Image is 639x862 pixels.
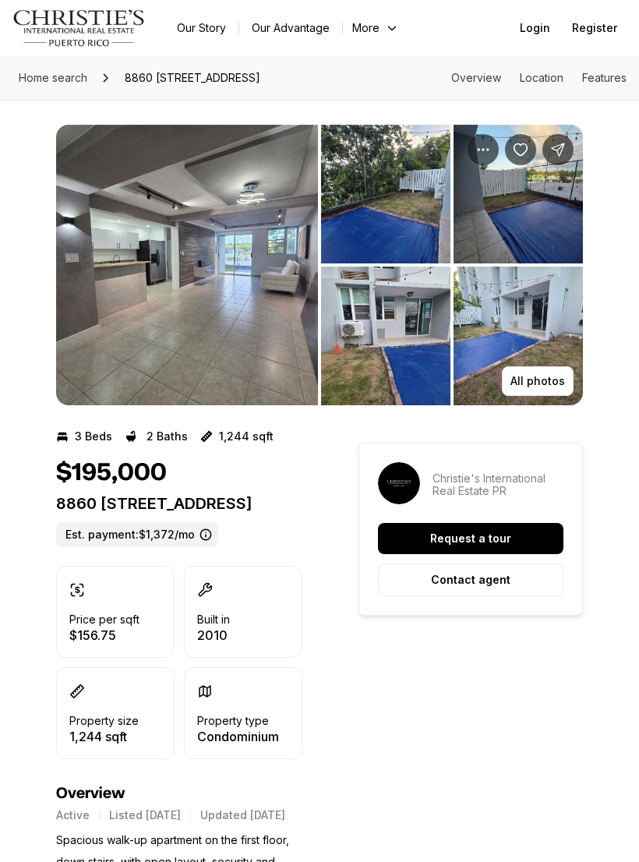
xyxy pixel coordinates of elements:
[69,629,139,641] p: $156.75
[378,563,563,596] button: Contact agent
[343,17,408,39] button: More
[147,430,188,443] p: 2 Baths
[75,430,112,443] p: 3 Beds
[542,134,574,165] button: Share Property: 8860 PASEO DEL REY #H-102
[56,784,302,803] h4: Overview
[219,430,274,443] p: 1,244 sqft
[430,532,511,545] p: Request a tour
[19,71,87,84] span: Home search
[321,267,450,405] button: View image gallery
[12,65,94,90] a: Home search
[520,22,550,34] span: Login
[56,125,583,405] div: Listing Photos
[56,809,90,821] p: Active
[454,125,583,263] button: View image gallery
[505,134,536,165] button: Save Property: 8860 PASEO DEL REY #H-102
[572,22,617,34] span: Register
[69,613,139,626] p: Price per sqft
[164,17,238,39] a: Our Story
[239,17,342,39] a: Our Advantage
[118,65,267,90] span: 8860 [STREET_ADDRESS]
[200,809,285,821] p: Updated [DATE]
[510,375,565,387] p: All photos
[502,366,574,396] button: All photos
[56,458,167,488] h1: $195,000
[12,9,146,47] img: logo
[197,730,279,743] p: Condominium
[109,809,181,821] p: Listed [DATE]
[468,134,499,165] button: Property options
[197,715,269,727] p: Property type
[378,523,563,554] button: Request a tour
[56,522,218,547] label: Est. payment: $1,372/mo
[431,574,510,586] p: Contact agent
[582,71,627,84] a: Skip to: Features
[520,71,563,84] a: Skip to: Location
[563,12,627,44] button: Register
[197,629,230,641] p: 2010
[451,72,627,84] nav: Page section menu
[56,125,318,405] li: 1 of 13
[321,125,450,263] button: View image gallery
[510,12,560,44] button: Login
[56,494,302,513] p: 8860 [STREET_ADDRESS]
[432,472,563,497] p: Christie's International Real Estate PR
[197,613,230,626] p: Built in
[451,71,501,84] a: Skip to: Overview
[69,730,139,743] p: 1,244 sqft
[56,125,318,405] button: View image gallery
[454,267,583,405] button: View image gallery
[69,715,139,727] p: Property size
[321,125,583,405] li: 2 of 13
